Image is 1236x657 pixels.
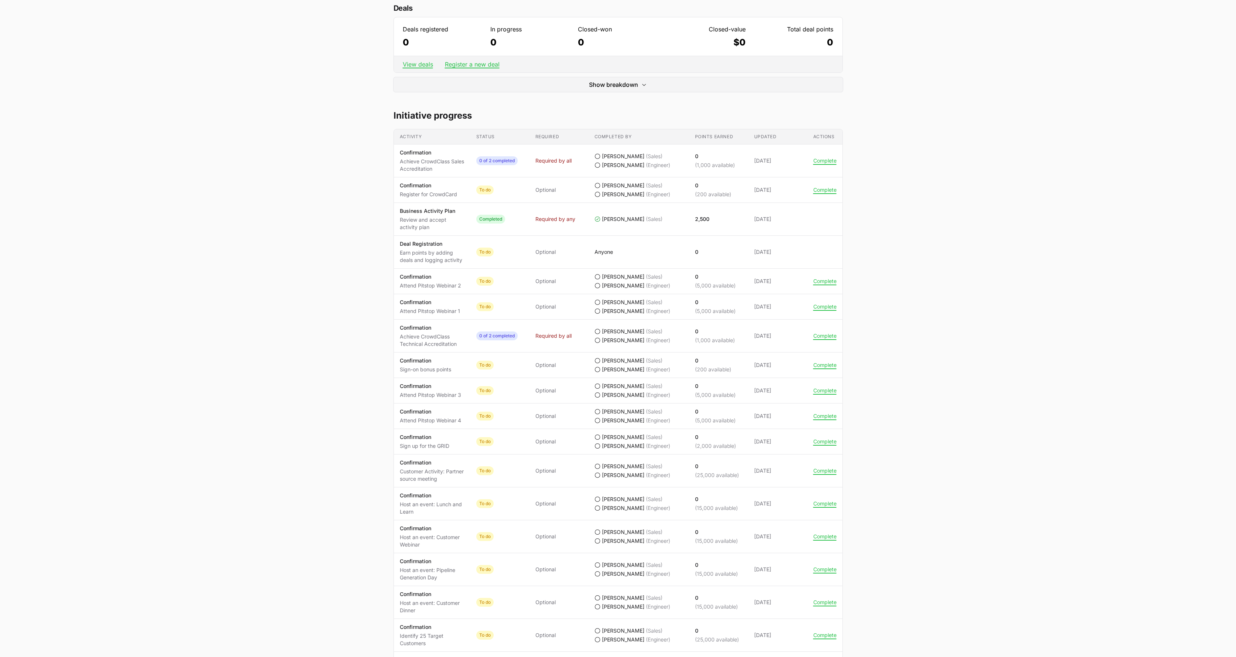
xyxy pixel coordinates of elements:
[646,366,670,373] span: (Engineer)
[754,632,801,639] span: [DATE]
[695,408,736,415] p: 0
[602,299,644,306] span: [PERSON_NAME]
[695,337,735,344] p: (1,000 available)
[535,438,556,445] span: Optional
[754,215,801,223] span: [DATE]
[646,273,663,280] span: (Sales)
[602,273,644,280] span: [PERSON_NAME]
[695,391,736,399] p: (5,000 available)
[535,303,556,310] span: Optional
[403,37,483,48] dd: 0
[602,191,644,198] span: [PERSON_NAME]
[400,391,461,399] p: Attend Pitstop Webinar 3
[689,129,748,144] th: Points earned
[813,333,837,339] button: Complete
[400,357,451,364] p: Confirmation
[602,433,644,441] span: [PERSON_NAME]
[602,307,644,315] span: [PERSON_NAME]
[535,533,556,540] span: Optional
[602,463,644,470] span: [PERSON_NAME]
[754,186,801,194] span: [DATE]
[646,182,663,189] span: (Sales)
[400,191,457,198] p: Register for CrowdCard
[602,182,644,189] span: [PERSON_NAME]
[646,408,663,415] span: (Sales)
[400,382,461,390] p: Confirmation
[695,442,736,450] p: (2,000 available)
[535,500,556,507] span: Optional
[695,182,731,189] p: 0
[754,303,801,310] span: [DATE]
[400,324,464,331] p: Confirmation
[602,570,644,578] span: [PERSON_NAME]
[535,566,556,573] span: Optional
[400,534,464,548] p: Host an event: Customer Webinar
[646,627,663,634] span: (Sales)
[602,215,644,223] span: [PERSON_NAME]
[490,37,571,48] dd: 0
[589,129,689,144] th: Completed by
[646,561,663,569] span: (Sales)
[695,215,709,223] p: 2,500
[695,496,738,503] p: 0
[813,413,837,419] button: Complete
[813,599,837,606] button: Complete
[400,240,464,248] p: Deal Registration
[695,504,738,512] p: (15,000 available)
[646,528,663,536] span: (Sales)
[813,187,837,193] button: Complete
[535,186,556,194] span: Optional
[646,433,663,441] span: (Sales)
[813,566,837,573] button: Complete
[535,215,575,223] span: Required by any
[400,408,461,415] p: Confirmation
[589,80,638,89] span: Show breakdown
[695,417,736,424] p: (5,000 available)
[400,599,464,614] p: Host an event: Customer Dinner
[602,408,644,415] span: [PERSON_NAME]
[754,278,801,285] span: [DATE]
[695,594,738,602] p: 0
[394,110,843,122] h2: Initiative progress
[641,82,647,88] svg: Expand/Collapse
[400,459,464,466] p: Confirmation
[400,216,464,231] p: Review and accept activity plan
[813,438,837,445] button: Complete
[695,603,738,610] p: (15,000 available)
[646,594,663,602] span: (Sales)
[695,366,731,373] p: (200 available)
[695,248,698,256] p: 0
[578,37,658,48] dd: 0
[695,537,738,545] p: (15,000 available)
[646,191,670,198] span: (Engineer)
[403,25,483,34] dt: Deals registered
[535,248,556,256] span: Optional
[602,472,644,479] span: [PERSON_NAME]
[646,537,670,545] span: (Engineer)
[602,282,644,289] span: [PERSON_NAME]
[646,496,663,503] span: (Sales)
[394,2,843,92] section: Deal statistics
[400,501,464,515] p: Host an event: Lunch and Learn
[695,627,739,634] p: 0
[403,61,433,68] a: View deals
[400,249,464,264] p: Earn points by adding deals and logging activity
[602,627,644,634] span: [PERSON_NAME]
[602,594,644,602] span: [PERSON_NAME]
[602,337,644,344] span: [PERSON_NAME]
[400,207,464,215] p: Business Activity Plan
[646,442,670,450] span: (Engineer)
[695,161,735,169] p: (1,000 available)
[490,25,571,34] dt: In progress
[602,366,644,373] span: [PERSON_NAME]
[646,391,670,399] span: (Engineer)
[646,215,663,223] span: (Sales)
[578,25,658,34] dt: Closed-won
[695,463,739,470] p: 0
[695,382,736,390] p: 0
[813,278,837,285] button: Complete
[646,472,670,479] span: (Engineer)
[602,442,644,450] span: [PERSON_NAME]
[695,636,739,643] p: (25,000 available)
[646,570,670,578] span: (Engineer)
